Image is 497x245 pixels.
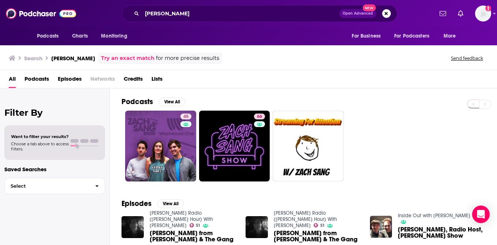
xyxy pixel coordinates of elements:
[96,29,137,43] button: open menu
[196,224,200,227] span: 51
[449,55,485,61] button: Send feedback
[455,7,466,20] a: Show notifications dropdown
[4,107,105,118] h2: Filter By
[339,9,376,18] button: Open AdvancedNew
[37,31,59,41] span: Podcasts
[156,54,219,62] span: for more precise results
[9,73,16,88] a: All
[183,113,188,120] span: 45
[152,73,162,88] a: Lists
[274,230,361,242] a: Zach Sang from Zach Sang & The Gang
[320,224,324,227] span: 51
[347,29,390,43] button: open menu
[257,113,262,120] span: 66
[246,216,268,238] img: Zach Sang from Zach Sang & The Gang
[475,5,491,22] img: User Profile
[398,213,470,219] a: Inside Out with Paul Mecurio
[122,199,152,208] h2: Episodes
[394,31,429,41] span: For Podcasters
[150,230,237,242] span: [PERSON_NAME] from [PERSON_NAME] & The Gang
[122,199,184,208] a: EpisodesView All
[150,230,237,242] a: Zach Sang from Zach Sang & The Gang
[444,31,456,41] span: More
[352,31,381,41] span: For Business
[124,73,143,88] a: Credits
[274,230,361,242] span: [PERSON_NAME] from [PERSON_NAME] & The Gang
[122,5,397,22] div: Search podcasts, credits, & more...
[142,8,339,19] input: Search podcasts, credits, & more...
[125,111,196,181] a: 45
[157,199,184,208] button: View All
[122,216,144,238] img: Zach Sang from Zach Sang & The Gang
[254,114,265,119] a: 66
[11,134,69,139] span: Want to filter your results?
[314,223,324,227] a: 51
[101,54,154,62] a: Try an exact match
[4,166,105,173] p: Saved Searches
[437,7,449,20] a: Show notifications dropdown
[122,97,185,106] a: PodcastsView All
[24,55,42,62] h3: Search
[472,206,490,223] div: Open Intercom Messenger
[5,184,89,188] span: Select
[180,114,191,119] a: 45
[6,7,76,20] img: Podchaser - Follow, Share and Rate Podcasts
[475,5,491,22] span: Logged in as jerryparshall
[343,12,373,15] span: Open Advanced
[475,5,491,22] button: Show profile menu
[90,73,115,88] span: Networks
[4,178,105,194] button: Select
[58,73,82,88] a: Episodes
[190,223,200,227] a: 51
[398,226,485,239] a: Zach Sang, Radio Host, Zach Sang Show
[389,29,440,43] button: open menu
[159,97,185,106] button: View All
[363,4,376,11] span: New
[122,97,153,106] h2: Podcasts
[25,73,49,88] a: Podcasts
[485,5,491,11] svg: Add a profile image
[274,210,337,229] a: Hoppe Radio (Hoppe Hour) With Ryan Hoppe
[370,216,392,238] img: Zach Sang, Radio Host, Zach Sang Show
[51,55,95,62] h3: [PERSON_NAME]
[438,29,465,43] button: open menu
[11,141,69,152] span: Choose a tab above to access filters.
[101,31,127,41] span: Monitoring
[32,29,68,43] button: open menu
[150,210,213,229] a: Hoppe Radio (Hoppe Hour) With Ryan Hoppe
[398,226,485,239] span: [PERSON_NAME], Radio Host, [PERSON_NAME] Show
[72,31,88,41] span: Charts
[67,29,92,43] a: Charts
[199,111,270,181] a: 66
